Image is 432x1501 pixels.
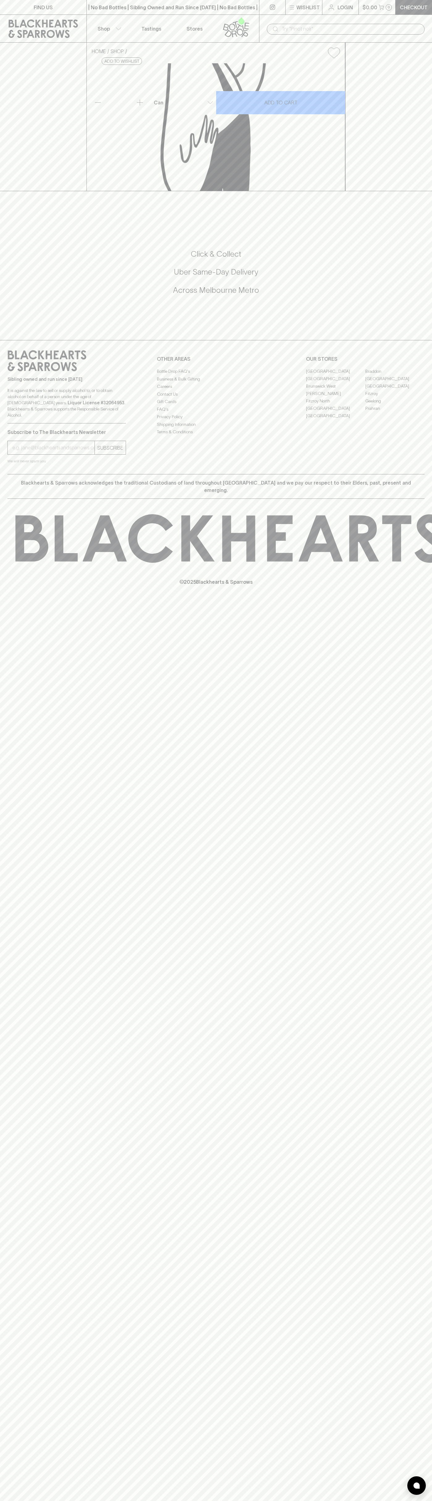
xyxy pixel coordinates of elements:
[141,25,161,32] p: Tastings
[157,375,275,383] a: Business & Bulk Gifting
[87,15,130,42] button: Shop
[130,15,173,42] a: Tastings
[157,368,275,375] a: Bottle Drop FAQ's
[7,224,425,328] div: Call to action block
[400,4,428,11] p: Checkout
[365,382,425,390] a: [GEOGRAPHIC_DATA]
[157,398,275,406] a: Gift Cards
[102,57,142,65] button: Add to wishlist
[413,1482,420,1489] img: bubble-icon
[95,441,126,454] button: SUBSCRIBE
[187,25,203,32] p: Stores
[306,368,365,375] a: [GEOGRAPHIC_DATA]
[338,4,353,11] p: Login
[68,400,124,405] strong: Liquor License #32064953
[151,96,216,109] div: Can
[306,405,365,412] a: [GEOGRAPHIC_DATA]
[12,479,420,494] p: Blackhearts & Sparrows acknowledges the traditional Custodians of land throughout [GEOGRAPHIC_DAT...
[157,390,275,398] a: Contact Us
[92,48,106,54] a: HOME
[97,444,123,452] p: SUBSCRIBE
[7,458,126,464] p: We will never spam you
[111,48,124,54] a: SHOP
[216,91,345,114] button: ADD TO CART
[296,4,320,11] p: Wishlist
[98,25,110,32] p: Shop
[7,376,126,382] p: Sibling owned and run since [DATE]
[365,375,425,382] a: [GEOGRAPHIC_DATA]
[157,413,275,421] a: Privacy Policy
[306,382,365,390] a: Brunswick West
[365,405,425,412] a: Prahran
[306,355,425,363] p: OUR STORES
[365,397,425,405] a: Geelong
[306,412,365,419] a: [GEOGRAPHIC_DATA]
[7,285,425,295] h5: Across Melbourne Metro
[34,4,53,11] p: FIND US
[12,443,94,453] input: e.g. jane@blackheartsandsparrows.com.au
[154,99,163,106] p: Can
[173,15,216,42] a: Stores
[157,421,275,428] a: Shipping Information
[282,24,420,34] input: Try "Pinot noir"
[388,6,390,9] p: 0
[157,383,275,390] a: Careers
[157,355,275,363] p: OTHER AREAS
[7,249,425,259] h5: Click & Collect
[365,390,425,397] a: Fitzroy
[325,45,342,61] button: Add to wishlist
[306,390,365,397] a: [PERSON_NAME]
[365,368,425,375] a: Braddon
[157,406,275,413] a: FAQ's
[7,387,126,418] p: It is against the law to sell or supply alcohol to, or to obtain alcohol on behalf of a person un...
[7,267,425,277] h5: Uber Same-Day Delivery
[363,4,377,11] p: $0.00
[157,428,275,436] a: Terms & Conditions
[306,397,365,405] a: Fitzroy North
[306,375,365,382] a: [GEOGRAPHIC_DATA]
[264,99,297,106] p: ADD TO CART
[87,63,345,191] img: Sailors Grave Sea Bird Coastal Hazy Pale 355ml (can)
[7,428,126,436] p: Subscribe to The Blackhearts Newsletter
